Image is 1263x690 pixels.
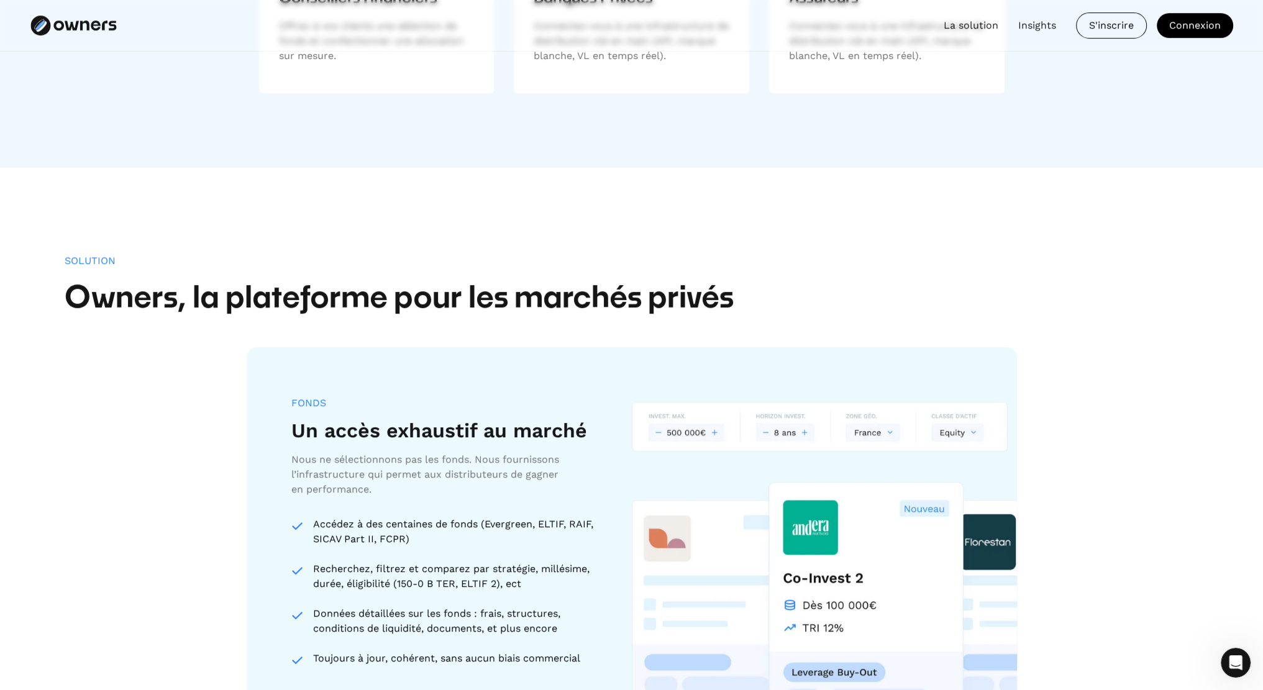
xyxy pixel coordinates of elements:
[1018,18,1056,33] a: Insights
[291,452,565,497] div: Nous ne sélectionnons pas les fonds. Nous fournissons l’infrastructure qui permet aux distributeu...
[313,606,601,636] div: Données détaillées sur les fonds : frais, structures, conditions de liquidité, documents, et plus...
[291,397,326,409] div: FONDS
[313,561,601,591] div: Recherchez, filtrez et comparez par stratégie, millésime, durée, éligibilité (150-0 B TER, ELTIF ...
[1077,13,1146,38] div: S'inscrire
[944,18,998,33] a: La solution
[1076,12,1147,39] a: S'inscrire
[291,419,587,442] h3: Un accès exhaustif au marché
[313,517,601,547] div: Accédez à des centaines de fonds (Evergreen, ELTIF, RAIF, SICAV Part II, FCPR)
[65,281,1198,317] h2: Owners, la plateforme pour les marchés privés
[1157,13,1233,38] a: Connexion
[1221,648,1251,678] iframe: Intercom live chat
[313,651,601,666] div: Toujours à jour, cohérent, sans aucun biais commercial
[65,255,116,266] div: Solution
